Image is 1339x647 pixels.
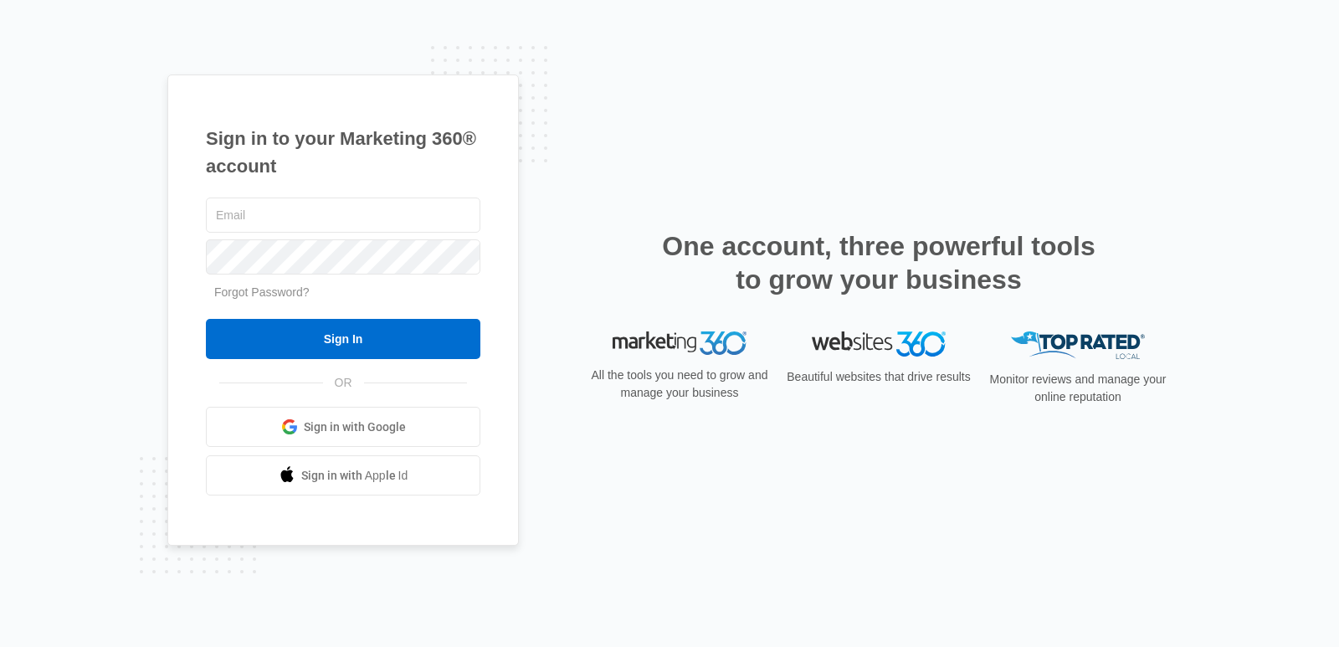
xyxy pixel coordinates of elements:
span: Sign in with Apple Id [301,467,408,485]
p: All the tools you need to grow and manage your business [586,367,773,402]
input: Email [206,198,480,233]
p: Beautiful websites that drive results [785,368,972,386]
a: Sign in with Apple Id [206,455,480,496]
img: Websites 360 [812,331,946,356]
h1: Sign in to your Marketing 360® account [206,125,480,180]
img: Top Rated Local [1011,331,1145,359]
a: Forgot Password? [214,285,310,299]
span: OR [323,374,364,392]
a: Sign in with Google [206,407,480,447]
h2: One account, three powerful tools to grow your business [657,229,1100,296]
img: Marketing 360 [613,331,746,355]
input: Sign In [206,319,480,359]
span: Sign in with Google [304,418,406,436]
p: Monitor reviews and manage your online reputation [984,371,1172,406]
